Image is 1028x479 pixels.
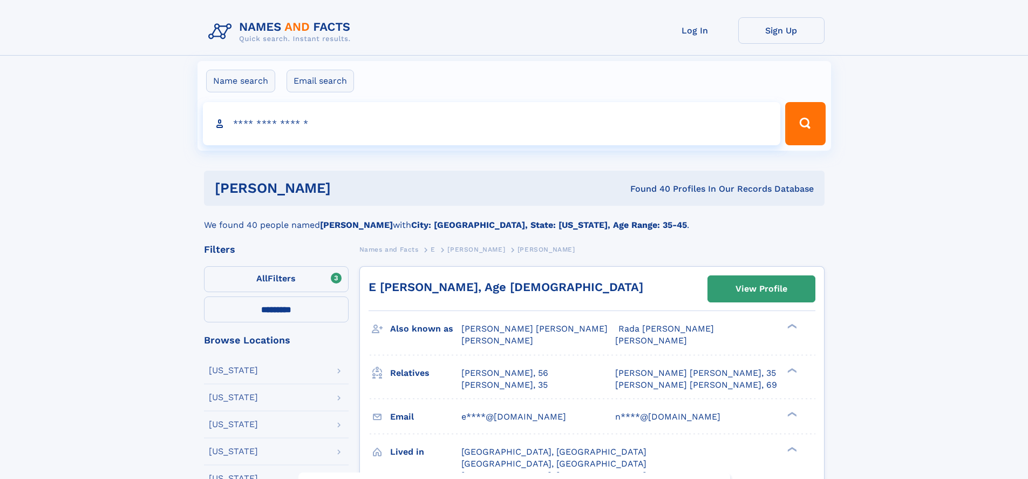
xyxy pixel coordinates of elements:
[518,246,575,253] span: [PERSON_NAME]
[461,335,533,346] span: [PERSON_NAME]
[785,367,798,374] div: ❯
[390,443,461,461] h3: Lived in
[615,367,776,379] a: [PERSON_NAME] [PERSON_NAME], 35
[209,393,258,402] div: [US_STATE]
[369,280,643,294] a: E [PERSON_NAME], Age [DEMOGRAPHIC_DATA]
[785,446,798,453] div: ❯
[390,364,461,382] h3: Relatives
[203,102,781,145] input: search input
[461,323,608,334] span: [PERSON_NAME] [PERSON_NAME]
[204,245,349,254] div: Filters
[390,408,461,426] h3: Email
[738,17,825,44] a: Sign Up
[206,70,275,92] label: Name search
[615,335,687,346] span: [PERSON_NAME]
[204,206,825,232] div: We found 40 people named with .
[359,242,419,256] a: Names and Facts
[461,458,646,469] span: [GEOGRAPHIC_DATA], [GEOGRAPHIC_DATA]
[480,183,814,195] div: Found 40 Profiles In Our Records Database
[461,379,548,391] a: [PERSON_NAME], 35
[287,70,354,92] label: Email search
[320,220,393,230] b: [PERSON_NAME]
[785,102,825,145] button: Search Button
[447,242,505,256] a: [PERSON_NAME]
[215,181,481,195] h1: [PERSON_NAME]
[256,273,268,284] span: All
[209,366,258,375] div: [US_STATE]
[411,220,687,230] b: City: [GEOGRAPHIC_DATA], State: [US_STATE], Age Range: 35-45
[390,320,461,338] h3: Also known as
[618,323,714,334] span: Rada [PERSON_NAME]
[447,246,505,253] span: [PERSON_NAME]
[736,276,787,301] div: View Profile
[209,420,258,429] div: [US_STATE]
[708,276,815,302] a: View Profile
[204,266,349,292] label: Filters
[785,323,798,330] div: ❯
[615,379,777,391] a: [PERSON_NAME] [PERSON_NAME], 69
[431,242,435,256] a: E
[209,447,258,456] div: [US_STATE]
[652,17,738,44] a: Log In
[461,447,646,457] span: [GEOGRAPHIC_DATA], [GEOGRAPHIC_DATA]
[785,410,798,417] div: ❯
[431,246,435,253] span: E
[204,17,359,46] img: Logo Names and Facts
[204,335,349,345] div: Browse Locations
[461,367,548,379] a: [PERSON_NAME], 56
